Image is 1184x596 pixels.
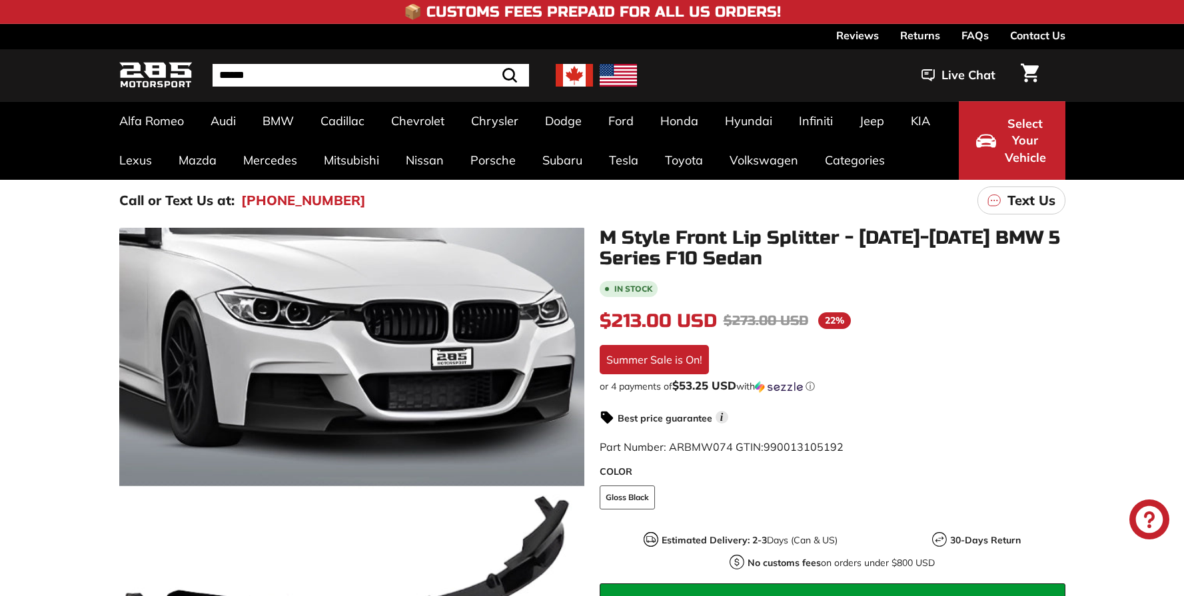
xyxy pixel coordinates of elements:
a: Audi [197,101,249,141]
span: 990013105192 [764,440,844,453]
a: Tesla [596,141,652,180]
a: Chevrolet [378,101,458,141]
img: Sezzle [755,381,803,393]
a: BMW [249,101,307,141]
a: Jeep [846,101,897,141]
a: Volkswagen [716,141,812,180]
a: FAQs [961,24,989,47]
h1: M Style Front Lip Splitter - [DATE]-[DATE] BMW 5 Series F10 Sedan [600,228,1065,269]
strong: Best price guarantee [618,412,712,424]
input: Search [213,64,529,87]
a: Cadillac [307,101,378,141]
span: $273.00 USD [724,312,808,329]
a: Mitsubishi [310,141,392,180]
img: Logo_285_Motorsport_areodynamics_components [119,60,193,91]
span: Live Chat [941,67,995,84]
a: Porsche [457,141,529,180]
span: i [716,411,728,424]
div: or 4 payments of$53.25 USDwithSezzle Click to learn more about Sezzle [600,380,1065,393]
button: Select Your Vehicle [959,101,1065,180]
a: Dodge [532,101,595,141]
a: Toyota [652,141,716,180]
a: Chrysler [458,101,532,141]
span: Part Number: ARBMW074 GTIN: [600,440,844,453]
strong: Estimated Delivery: 2-3 [662,534,767,546]
a: Lexus [106,141,165,180]
a: Infiniti [786,101,846,141]
span: $213.00 USD [600,310,717,332]
p: on orders under $800 USD [748,556,935,570]
a: Honda [647,101,712,141]
a: Ford [595,101,647,141]
strong: No customs fees [748,557,821,569]
a: Subaru [529,141,596,180]
b: In stock [614,285,652,293]
div: Summer Sale is On! [600,345,709,374]
a: Categories [812,141,898,180]
a: Contact Us [1010,24,1065,47]
span: $53.25 USD [672,378,736,392]
button: Live Chat [904,59,1013,92]
a: Alfa Romeo [106,101,197,141]
p: Days (Can & US) [662,533,838,547]
strong: 30-Days Return [950,534,1021,546]
div: or 4 payments of with [600,380,1065,393]
span: 22% [818,312,851,329]
label: COLOR [600,465,1065,479]
h4: 📦 Customs Fees Prepaid for All US Orders! [404,4,781,20]
a: Mercedes [230,141,310,180]
p: Call or Text Us at: [119,190,235,210]
inbox-online-store-chat: Shopify online store chat [1125,499,1173,543]
a: Cart [1013,53,1047,98]
a: Hyundai [712,101,786,141]
a: [PHONE_NUMBER] [241,190,366,210]
a: Returns [900,24,940,47]
a: KIA [897,101,943,141]
a: Nissan [392,141,457,180]
p: Text Us [1007,190,1055,210]
a: Text Us [977,186,1065,214]
a: Reviews [836,24,879,47]
a: Mazda [165,141,230,180]
span: Select Your Vehicle [1003,115,1048,166]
